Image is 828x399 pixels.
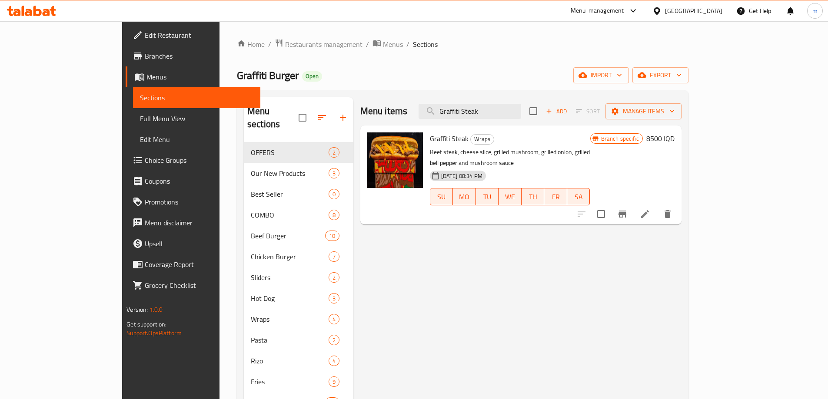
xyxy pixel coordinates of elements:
span: FR [548,191,564,203]
span: 7 [329,253,339,261]
button: WE [499,188,522,205]
div: items [329,314,339,324]
div: items [329,168,339,178]
div: Fries9 [244,371,353,392]
a: Edit Restaurant [126,25,260,46]
button: Manage items [605,103,682,119]
button: export [632,67,688,83]
div: items [329,272,339,283]
span: Graffiti Steak [430,132,469,145]
h6: 8500 IQD [646,132,675,145]
a: Sections [133,87,260,108]
span: Menus [146,72,253,82]
span: 0 [329,190,339,198]
span: 1.0.0 [150,304,163,315]
div: items [329,147,339,158]
li: / [406,39,409,49]
button: MO [453,188,476,205]
a: Upsell [126,233,260,254]
span: Edit Restaurant [145,30,253,40]
span: Menus [383,39,403,49]
span: Best Seller [251,189,329,199]
span: 3 [329,294,339,303]
div: Rizo [251,356,329,366]
button: SU [430,188,453,205]
span: Hot Dog [251,293,329,303]
div: items [329,376,339,387]
span: Menu disclaimer [145,218,253,228]
span: Edit Menu [140,134,253,145]
div: Our New Products3 [244,163,353,184]
button: SA [567,188,590,205]
span: Branches [145,51,253,61]
span: 10 [326,232,339,240]
span: Version: [126,304,148,315]
span: Coverage Report [145,259,253,270]
p: Beef steak, cheese slice, grilled mushroom, grilled onion, grilled bell pepper and mushroom sauce [430,147,590,168]
a: Edit Menu [133,129,260,150]
span: Coupons [145,176,253,186]
a: Menus [126,66,260,87]
li: / [268,39,271,49]
span: 2 [329,336,339,344]
nav: breadcrumb [237,39,688,50]
span: Pasta [251,335,329,345]
div: COMBO8 [244,204,353,225]
a: Restaurants management [275,39,362,50]
a: Grocery Checklist [126,275,260,296]
span: Restaurants management [285,39,362,49]
span: m [812,6,818,16]
div: items [329,356,339,366]
span: Add [545,106,568,116]
a: Coupons [126,171,260,191]
span: Add item [542,105,570,118]
span: Sections [140,92,253,103]
span: Branch specific [598,135,642,143]
a: Menus [372,39,403,50]
span: Beef Burger [251,231,325,241]
span: SU [434,191,449,203]
h2: Menu sections [247,105,299,131]
a: Support.OpsPlatform [126,327,182,339]
span: export [639,70,682,81]
span: Grocery Checklist [145,280,253,290]
span: Select all sections [293,109,312,127]
button: Add [542,105,570,118]
span: WE [502,191,518,203]
span: [DATE] 08:34 PM [438,172,486,180]
li: / [366,39,369,49]
button: TH [522,188,545,205]
div: Wraps4 [244,309,353,330]
div: COMBO [251,210,329,220]
img: Graffiti Steak [367,132,423,188]
span: Fries [251,376,329,387]
span: TU [479,191,495,203]
span: import [580,70,622,81]
div: items [329,210,339,220]
span: Full Menu View [140,113,253,124]
div: [GEOGRAPHIC_DATA] [665,6,722,16]
button: TU [476,188,499,205]
div: items [329,293,339,303]
div: Best Seller0 [244,184,353,204]
span: Sliders [251,272,329,283]
a: Coverage Report [126,254,260,275]
span: Select to update [592,205,610,223]
a: Edit menu item [640,209,650,219]
button: Add section [333,107,353,128]
span: Select section [524,102,542,120]
input: search [419,104,521,119]
a: Menu disclaimer [126,212,260,233]
a: Full Menu View [133,108,260,129]
button: delete [657,204,678,224]
span: Sections [413,39,438,49]
span: OFFERS [251,147,329,158]
span: Open [302,73,322,80]
div: Menu-management [571,6,624,16]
